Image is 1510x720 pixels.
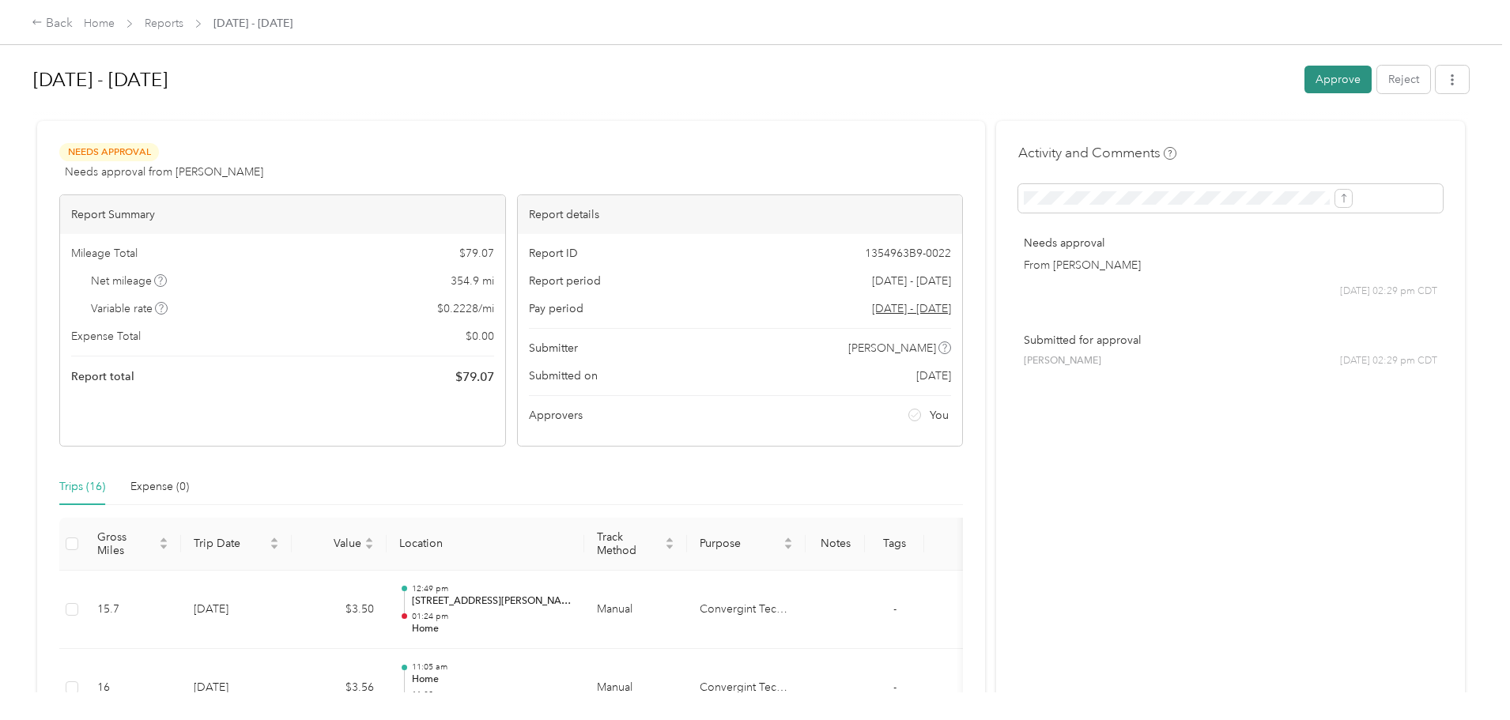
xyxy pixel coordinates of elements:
span: Trip Date [194,537,266,550]
span: [DATE] 02:29 pm CDT [1340,354,1437,368]
span: 1354963B9-0022 [865,245,951,262]
span: caret-up [270,535,279,545]
td: Convergint Technologies [687,571,806,650]
span: caret-down [270,542,279,552]
div: Report Summary [60,195,505,234]
span: - [893,602,897,616]
th: Purpose [687,518,806,571]
p: Home [412,673,572,687]
button: Reject [1377,66,1430,93]
p: [STREET_ADDRESS][PERSON_NAME] [412,594,572,609]
a: Home [84,17,115,30]
span: Report total [71,368,134,385]
span: Expense Total [71,328,141,345]
th: Location [387,518,584,571]
span: [PERSON_NAME] [848,340,936,356]
div: Trips (16) [59,478,105,496]
span: Needs approval from [PERSON_NAME] [65,164,263,180]
span: Go to pay period [872,300,951,317]
span: Value [304,537,361,550]
p: 11:05 am [412,662,572,673]
th: Tags [865,518,924,571]
span: caret-down [665,542,674,552]
span: 354.9 mi [451,273,494,289]
span: [DATE] - [DATE] [213,15,293,32]
span: Approvers [529,407,583,424]
th: Gross Miles [85,518,181,571]
span: [DATE] [916,368,951,384]
th: Trip Date [181,518,292,571]
span: [DATE] - [DATE] [872,273,951,289]
th: Track Method [584,518,687,571]
span: Purpose [700,537,780,550]
span: caret-up [364,535,374,545]
p: Submitted for approval [1024,332,1437,349]
h1: Sep 1 - 30, 2025 [33,61,1293,99]
th: Notes [806,518,865,571]
p: Home [412,622,572,636]
span: - [893,680,897,694]
span: Needs Approval [59,143,159,161]
td: [DATE] [181,571,292,650]
span: [PERSON_NAME] [1024,354,1101,368]
span: You [930,407,949,424]
span: caret-down [364,542,374,552]
span: Report ID [529,245,578,262]
span: Variable rate [91,300,168,317]
p: From [PERSON_NAME] [1024,257,1437,273]
span: caret-up [783,535,793,545]
span: $ 79.07 [455,368,494,386]
span: Mileage Total [71,245,138,262]
p: 12:49 pm [412,583,572,594]
span: Pay period [529,300,583,317]
span: Gross Miles [97,530,156,557]
span: caret-up [665,535,674,545]
iframe: Everlance-gr Chat Button Frame [1421,631,1510,720]
span: caret-down [159,542,168,552]
span: Submitted on [529,368,598,384]
span: $ 0.00 [466,328,494,345]
span: $ 0.2228 / mi [437,300,494,317]
div: Report details [518,195,963,234]
td: $3.50 [292,571,387,650]
p: Needs approval [1024,235,1437,251]
td: 15.7 [85,571,181,650]
p: 11:32 am [412,689,572,700]
span: Net mileage [91,273,168,289]
h4: Activity and Comments [1018,143,1176,163]
td: Manual [584,571,687,650]
span: [DATE] 02:29 pm CDT [1340,285,1437,299]
span: $ 79.07 [459,245,494,262]
span: Submitter [529,340,578,356]
p: 01:24 pm [412,611,572,622]
span: caret-up [159,535,168,545]
div: Expense (0) [130,478,189,496]
th: Value [292,518,387,571]
div: Back [32,14,73,33]
span: Track Method [597,530,662,557]
a: Reports [145,17,183,30]
span: Report period [529,273,601,289]
span: caret-down [783,542,793,552]
button: Approve [1304,66,1372,93]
